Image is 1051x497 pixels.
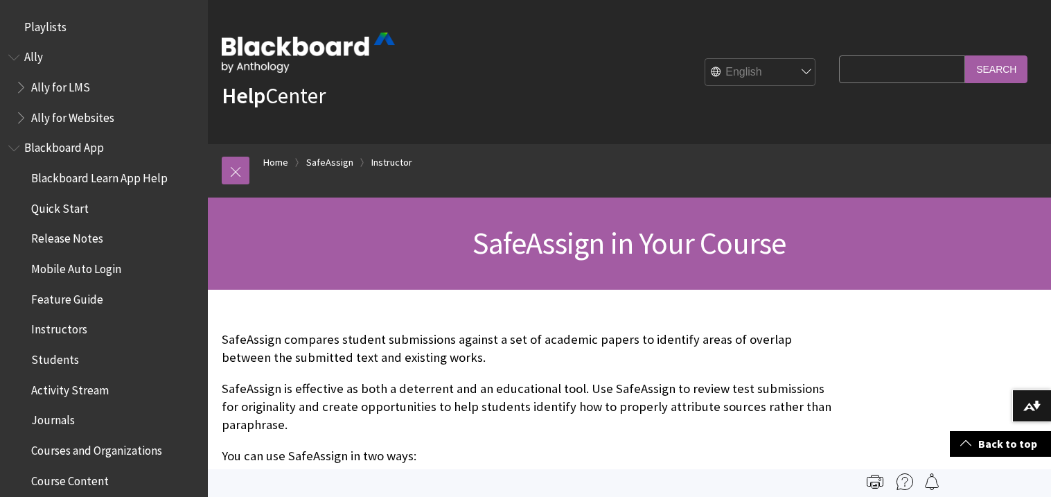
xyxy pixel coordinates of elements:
img: Follow this page [924,473,940,490]
span: Journals [31,409,75,428]
a: Instructor [371,154,412,171]
span: SafeAssign in Your Course [472,224,786,262]
select: Site Language Selector [705,59,816,87]
img: More help [897,473,913,490]
span: Quick Start [31,197,89,216]
p: You can use SafeAssign in two ways: [222,447,832,465]
a: Home [263,154,288,171]
span: Blackboard Learn App Help [31,166,168,185]
span: Ally for LMS [31,76,90,94]
span: Feature Guide [31,288,103,306]
p: SafeAssign is effective as both a deterrent and an educational tool. Use SafeAssign to review tes... [222,380,832,435]
input: Search [965,55,1027,82]
strong: Help [222,82,265,110]
span: Ally for Websites [31,106,114,125]
span: Students [31,348,79,367]
a: Back to top [950,431,1051,457]
img: Blackboard by Anthology [222,33,395,73]
a: SafeAssign [306,154,353,171]
span: Mobile Auto Login [31,257,121,276]
nav: Book outline for Playlists [8,15,200,39]
p: SafeAssign compares student submissions against a set of academic papers to identify areas of ove... [222,331,832,367]
a: HelpCenter [222,82,326,110]
span: Activity Stream [31,378,109,397]
span: Courses and Organizations [31,439,162,457]
span: Playlists [24,15,67,34]
span: Blackboard App [24,137,104,155]
span: Ally [24,46,43,64]
span: Course Content [31,469,109,488]
span: Instructors [31,318,87,337]
img: Print [867,473,883,490]
nav: Book outline for Anthology Ally Help [8,46,200,130]
span: Release Notes [31,227,103,246]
